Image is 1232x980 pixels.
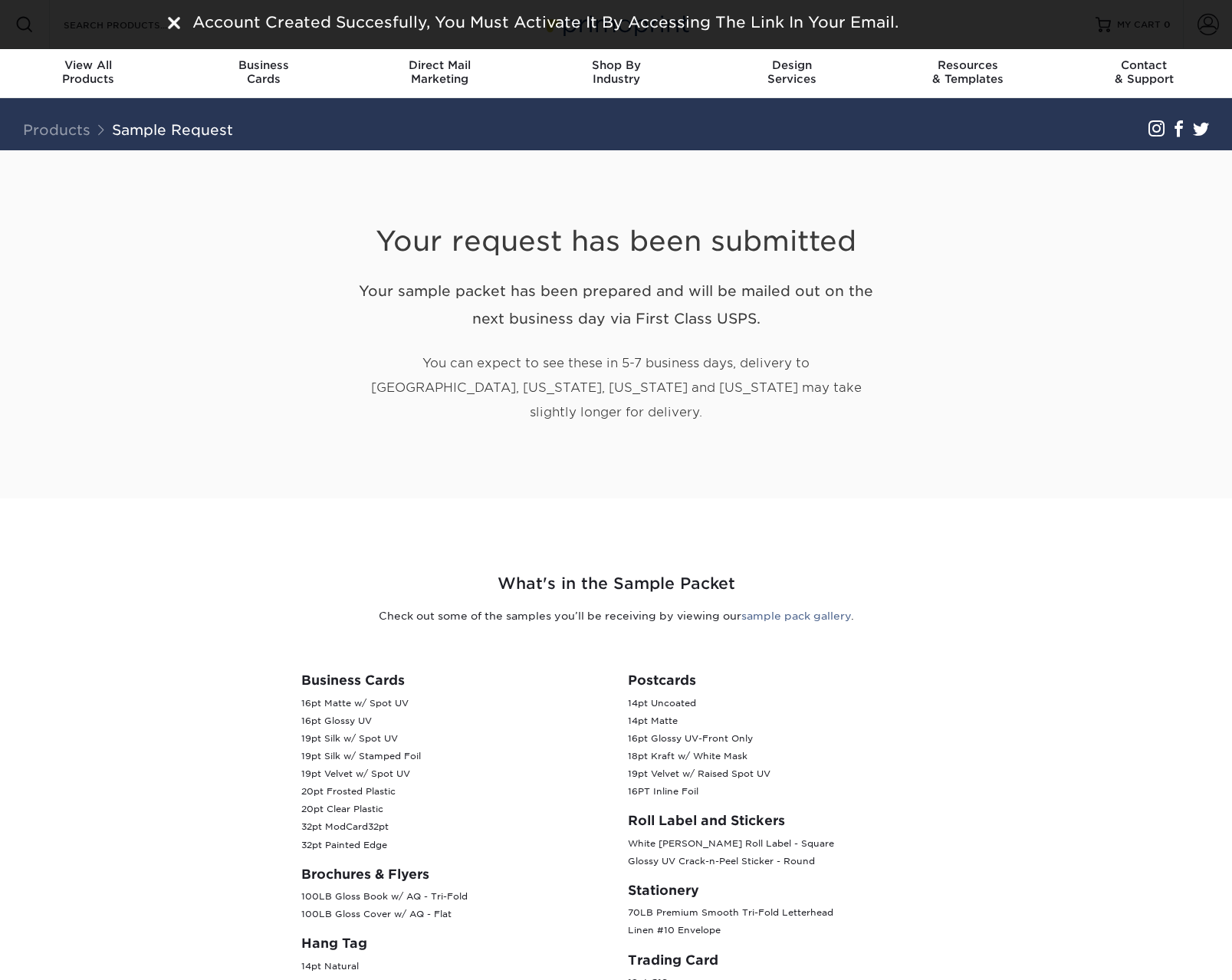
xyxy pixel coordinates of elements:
[301,958,605,975] p: 14pt Natural
[628,673,931,688] h3: Postcards
[741,610,851,622] a: sample pack gallery
[704,58,880,72] span: Design
[704,58,880,86] div: Services
[348,187,885,258] h1: Your request has been submitted
[628,695,931,801] p: 14pt Uncoated 14pt Matte 16pt Glossy UV-Front Only 18pt Kraft w/ White Mask 19pt Velvet w/ Raised...
[168,572,1065,596] h2: What's in the Sample Packet
[880,58,1056,86] div: & Templates
[352,49,528,98] a: Direct MailMarketing
[168,17,180,29] img: close
[176,49,353,98] a: BusinessCards
[112,121,233,138] a: Sample Request
[348,351,885,425] p: You can expect to see these in 5-7 business days, delivery to [GEOGRAPHIC_DATA], [US_STATE], [US_...
[628,883,931,898] h3: Stationery
[176,58,353,86] div: Cards
[1056,58,1232,72] span: Contact
[628,952,931,968] h3: Trading Card
[704,49,880,98] a: DesignServices
[880,58,1056,72] span: Resources
[352,58,528,72] span: Direct Mail
[528,58,705,72] span: Shop By
[352,58,528,86] div: Marketing
[528,49,705,98] a: Shop ByIndustry
[1056,58,1232,86] div: & Support
[301,673,605,688] h3: Business Cards
[528,58,705,86] div: Industry
[1056,49,1232,98] a: Contact& Support
[628,813,931,828] h3: Roll Label and Stickers
[301,936,605,951] h3: Hang Tag
[348,277,885,334] h2: Your sample packet has been prepared and will be mailed out on the next business day via First Cl...
[880,49,1056,98] a: Resources& Templates
[301,888,605,923] p: 100LB Gloss Book w/ AQ - Tri-Fold 100LB Gloss Cover w/ AQ - Flat
[192,13,899,31] span: Account Created Succesfully, You Must Activate It By Accessing The Link In Your Email.
[168,608,1065,623] p: Check out some of the samples you’ll be receiving by viewing our .
[23,121,90,138] a: Products
[301,867,605,882] h3: Brochures & Flyers
[176,58,353,72] span: Business
[301,695,605,854] p: 16pt Matte w/ Spot UV 16pt Glossy UV 19pt Silk w/ Spot UV 19pt Silk w/ Stamped Foil 19pt Velvet w...
[628,904,931,939] p: 70LB Premium Smooth Tri-Fold Letterhead Linen #10 Envelope
[628,835,931,870] p: White [PERSON_NAME] Roll Label - Square Glossy UV Crack-n-Peel Sticker - Round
